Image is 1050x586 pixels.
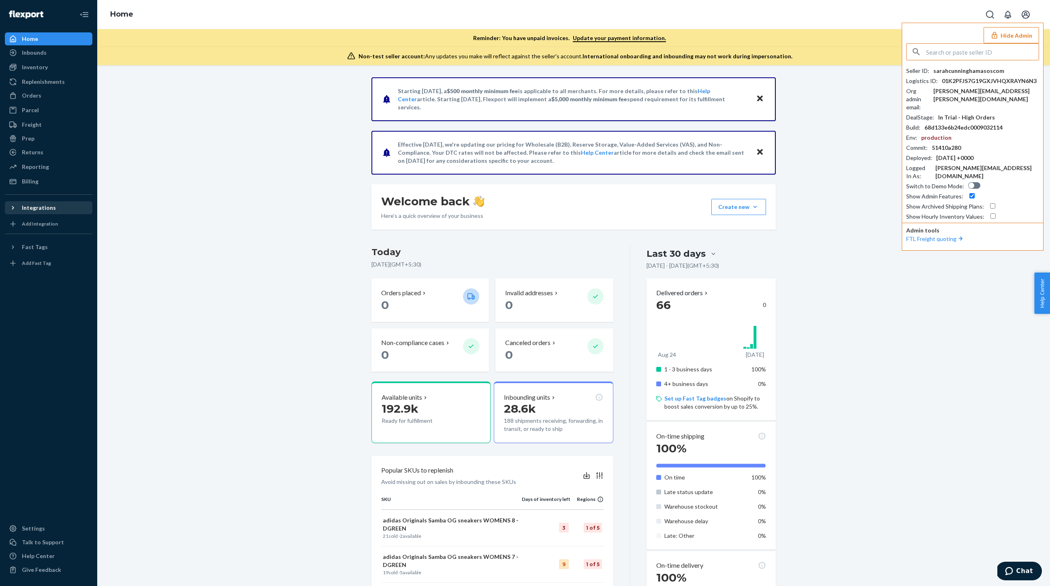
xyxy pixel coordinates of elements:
[398,87,748,111] p: Starting [DATE], a is applicable to all merchants. For more details, please refer to this article...
[22,148,43,156] div: Returns
[383,553,520,569] p: adidas Originals Samba OG sneakers WOMENS 7 - DGREEN
[504,393,550,402] p: Inbounding units
[381,194,484,209] h1: Welcome back
[371,381,491,443] button: Available units192.9kReady for fulfillment
[381,348,389,362] span: 0
[383,569,388,575] span: 19
[5,32,92,45] a: Home
[22,538,64,546] div: Talk to Support
[473,34,666,42] p: Reminder: You have unpaid invoices.
[664,365,744,373] p: 1 - 3 business days
[383,533,388,539] span: 21
[505,338,551,347] p: Canceled orders
[746,351,764,359] p: [DATE]
[22,106,39,114] div: Parcel
[906,67,929,75] div: Seller ID :
[5,550,92,563] a: Help Center
[494,381,613,443] button: Inbounding units28.6k188 shipments receiving, forwarding, in transit, or ready to ship
[22,35,38,43] div: Home
[906,235,965,242] a: FTL Freight quoting
[22,524,45,533] div: Settings
[581,149,614,156] a: Help Center
[495,279,613,322] button: Invalid addresses 0
[758,518,766,524] span: 0%
[22,134,34,143] div: Prep
[22,63,48,71] div: Inventory
[906,202,984,211] div: Show Archived Shipping Plans :
[664,488,744,496] p: Late status update
[104,3,140,26] ol: breadcrumbs
[5,257,92,270] a: Add Fast Tag
[371,328,489,372] button: Non-compliance cases 0
[1000,6,1016,23] button: Open notifications
[921,134,952,142] div: production
[751,366,766,373] span: 100%
[22,163,49,171] div: Reporting
[5,104,92,117] a: Parcel
[583,53,792,60] span: International onboarding and inbounding may not work during impersonation.
[906,77,938,85] div: Logistics ID :
[381,466,453,475] p: Popular SKUs to replenish
[664,517,744,525] p: Warehouse delay
[906,124,920,132] div: Build :
[382,417,457,425] p: Ready for fulfillment
[656,441,687,455] span: 100%
[22,243,48,251] div: Fast Tags
[110,10,133,19] a: Home
[381,496,522,509] th: SKU
[473,196,484,207] img: hand-wave emoji
[505,288,553,298] p: Invalid addresses
[382,402,418,416] span: 192.9k
[906,164,931,180] div: Logged In As :
[5,46,92,59] a: Inbounds
[647,247,706,260] div: Last 30 days
[942,77,1037,85] div: 01K2PFJS7G19GXJVHQXRAYN6N3
[551,96,627,102] span: $5,000 monthly minimum fee
[5,61,92,74] a: Inventory
[371,279,489,322] button: Orders placed 0
[1018,6,1034,23] button: Open account menu
[584,523,602,533] div: 1 of 5
[656,288,709,298] button: Delivered orders
[9,11,43,19] img: Flexport logo
[658,351,676,359] p: Aug 24
[664,395,726,402] a: Set up Fast Tag badges
[5,217,92,230] a: Add Integration
[906,154,932,162] div: Deployed :
[5,536,92,549] button: Talk to Support
[22,204,56,212] div: Integrations
[559,523,569,533] div: 3
[664,532,744,540] p: Late: Other
[647,262,719,270] p: [DATE] - [DATE] ( GMT+5:30 )
[936,154,973,162] div: [DATE] +0000
[400,569,403,575] span: 5
[573,34,666,42] a: Update your payment information.
[758,380,766,387] span: 0%
[504,402,536,416] span: 28.6k
[5,132,92,145] a: Prep
[359,53,425,60] span: Non-test seller account:
[570,496,604,503] div: Regions
[381,298,389,312] span: 0
[22,177,38,185] div: Billing
[381,212,484,220] p: Here’s a quick overview of your business
[906,87,929,111] div: Org admin email :
[982,6,998,23] button: Open Search Box
[933,87,1039,103] div: [PERSON_NAME][EMAIL_ADDRESS][PERSON_NAME][DOMAIN_NAME]
[933,67,1004,75] div: sarahcunninghamasoscom
[398,141,748,165] p: Effective [DATE], we're updating our pricing for Wholesale (B2B), Reserve Storage, Value-Added Se...
[758,488,766,495] span: 0%
[755,147,765,158] button: Close
[559,559,569,569] div: 9
[1034,273,1050,314] button: Help Center
[935,164,1039,180] div: [PERSON_NAME][EMAIL_ADDRESS][DOMAIN_NAME]
[22,92,41,100] div: Orders
[504,417,603,433] p: 188 shipments receiving, forwarding, in transit, or ready to ship
[381,338,444,347] p: Non-compliance cases
[5,89,92,102] a: Orders
[371,260,613,268] p: [DATE] ( GMT+5:30 )
[447,87,518,94] span: $500 monthly minimum fee
[906,192,963,200] div: Show Admin Features :
[5,175,92,188] a: Billing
